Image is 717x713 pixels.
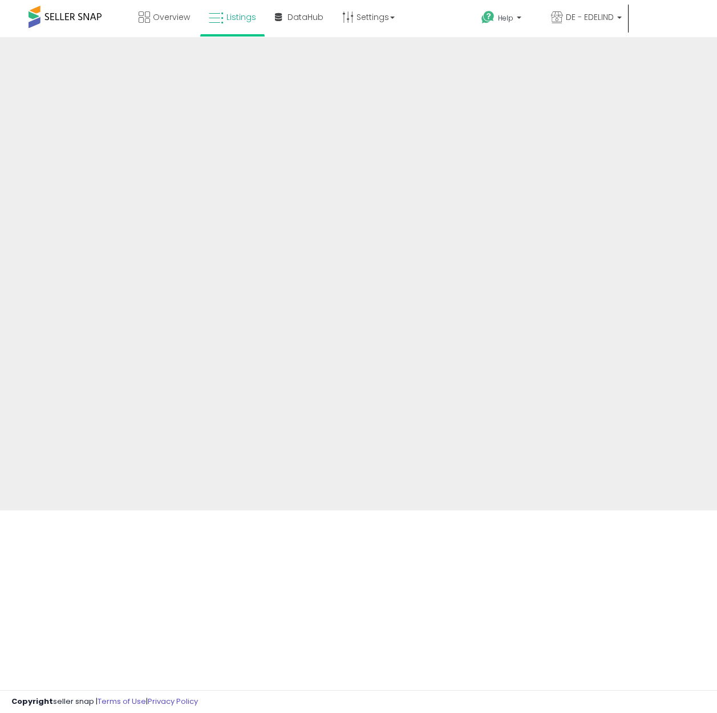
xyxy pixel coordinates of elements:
span: DE - EDELIND [566,11,614,23]
span: DataHub [287,11,323,23]
i: Get Help [481,10,495,25]
a: Help [472,2,541,37]
span: Listings [226,11,256,23]
span: Help [498,13,513,23]
span: Overview [153,11,190,23]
